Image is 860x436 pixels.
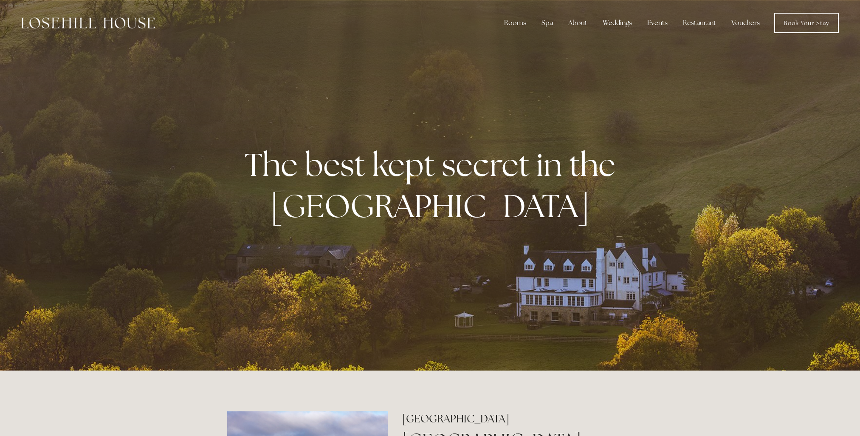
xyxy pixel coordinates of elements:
[245,144,622,227] strong: The best kept secret in the [GEOGRAPHIC_DATA]
[535,14,560,31] div: Spa
[640,14,674,31] div: Events
[402,411,633,426] h2: [GEOGRAPHIC_DATA]
[676,14,723,31] div: Restaurant
[725,14,767,31] a: Vouchers
[21,17,155,28] img: Losehill House
[774,13,839,33] a: Book Your Stay
[561,14,594,31] div: About
[596,14,639,31] div: Weddings
[497,14,533,31] div: Rooms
